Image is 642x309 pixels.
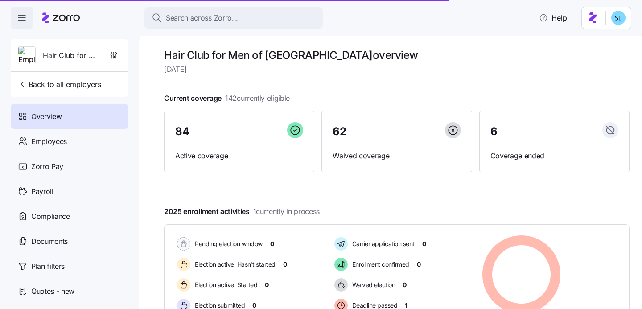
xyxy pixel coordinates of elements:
span: Pending election window [192,239,263,248]
span: 62 [333,126,346,137]
span: Back to all employers [18,79,101,90]
img: Employer logo [18,47,35,65]
span: 0 [270,239,274,248]
img: 7c620d928e46699fcfb78cede4daf1d1 [611,11,626,25]
span: 2025 enrollment activities [164,206,320,217]
span: Waived coverage [333,150,461,161]
span: Enrollment confirmed [350,260,409,269]
span: Plan filters [31,261,65,272]
a: Compliance [11,204,128,229]
a: Employees [11,129,128,154]
button: Help [532,9,574,27]
span: 142 currently eligible [225,93,290,104]
span: Overview [31,111,62,122]
a: Zorro Pay [11,154,128,179]
span: Compliance [31,211,70,222]
button: Back to all employers [14,75,105,93]
span: Waived election [350,280,395,289]
span: 0 [417,260,421,269]
a: Plan filters [11,254,128,279]
span: Employees [31,136,67,147]
button: Search across Zorro... [144,7,323,29]
span: Election active: Started [192,280,257,289]
span: Carrier application sent [350,239,415,248]
span: Help [539,12,567,23]
span: [DATE] [164,64,630,75]
a: Payroll [11,179,128,204]
span: Zorro Pay [31,161,63,172]
span: Hair Club for Men of [GEOGRAPHIC_DATA] [43,50,99,61]
span: Payroll [31,186,53,197]
span: Active coverage [175,150,303,161]
a: Quotes - new [11,279,128,304]
span: 6 [490,126,498,137]
span: 84 [175,126,189,137]
span: 1 currently in process [253,206,320,217]
span: 0 [403,280,407,289]
span: Coverage ended [490,150,618,161]
span: Quotes - new [31,286,74,297]
a: Documents [11,229,128,254]
span: 0 [422,239,426,248]
span: Election active: Hasn't started [192,260,276,269]
span: Documents [31,236,68,247]
span: Search across Zorro... [166,12,238,24]
span: Current coverage [164,93,290,104]
span: 0 [283,260,287,269]
span: 0 [265,280,269,289]
a: Overview [11,104,128,129]
h1: Hair Club for Men of [GEOGRAPHIC_DATA] overview [164,48,630,62]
